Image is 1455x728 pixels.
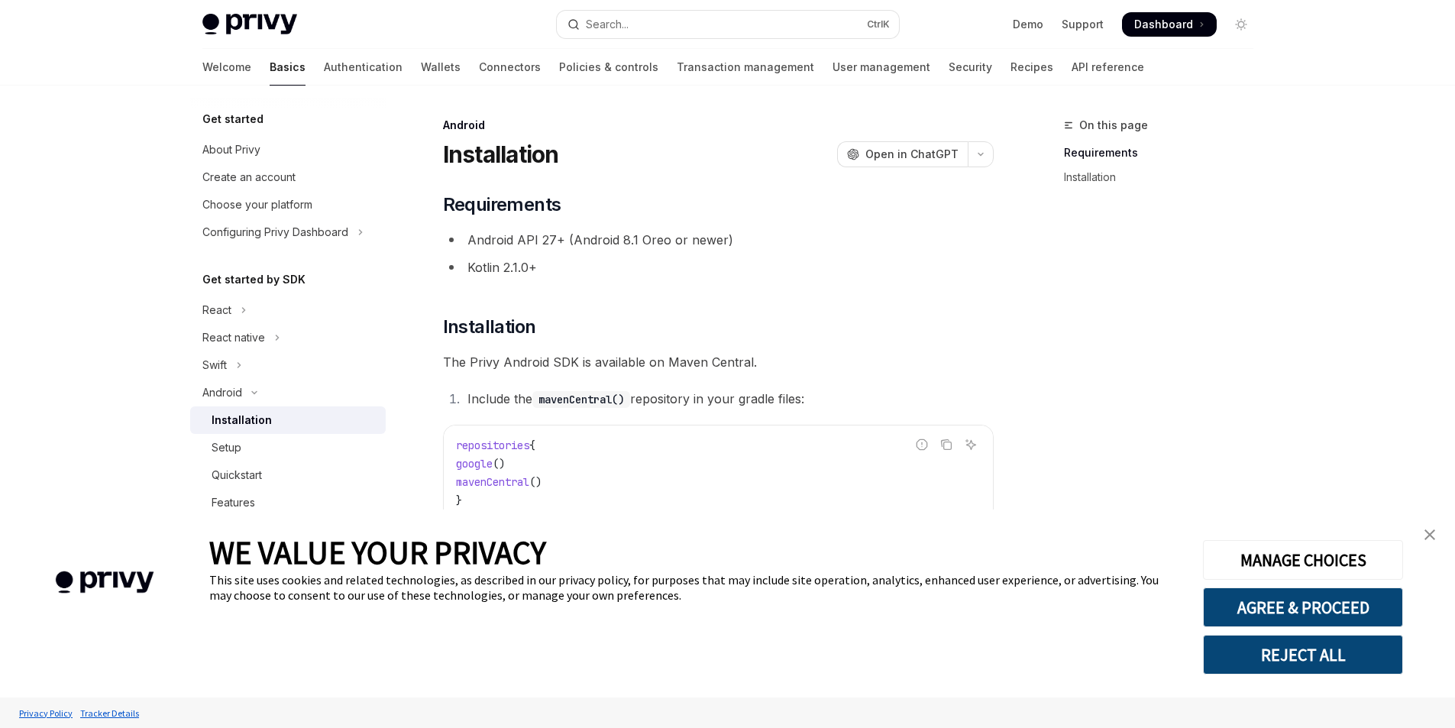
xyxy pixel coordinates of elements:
button: AGREE & PROCEED [1203,587,1403,627]
span: On this page [1079,116,1148,134]
img: company logo [23,549,186,616]
div: React [202,301,231,319]
span: Installation [443,315,536,339]
span: () [493,457,505,471]
div: Quickstart [212,466,262,484]
code: mavenCentral() [532,391,630,408]
div: Choose your platform [202,196,312,214]
a: About Privy [190,136,386,163]
button: REJECT ALL [1203,635,1403,675]
a: Support [1062,17,1104,32]
a: Setup [190,434,386,461]
div: Configuring Privy Dashboard [202,223,348,241]
span: } [456,493,462,507]
img: close banner [1424,529,1435,540]
a: Quickstart [190,461,386,489]
button: Toggle Configuring Privy Dashboard section [190,218,386,246]
span: Open in ChatGPT [865,147,959,162]
li: Kotlin 2.1.0+ [443,257,994,278]
a: Requirements [1064,141,1266,165]
img: light logo [202,14,297,35]
div: Setup [212,438,241,457]
button: Copy the contents from the code block [936,435,956,455]
div: Android [202,383,242,402]
div: Search... [586,15,629,34]
div: Swift [202,356,227,374]
button: Report incorrect code [912,435,932,455]
a: Installation [190,406,386,434]
a: Wallets [421,49,461,86]
h5: Get started [202,110,264,128]
a: Create an account [190,163,386,191]
a: Privacy Policy [15,700,76,726]
li: Android API 27+ (Android 8.1 Oreo or newer) [443,229,994,251]
span: repositories [456,438,529,452]
div: Features [212,493,255,512]
a: Features [190,489,386,516]
a: Installation [1064,165,1266,189]
span: Dashboard [1134,17,1193,32]
button: Toggle dark mode [1229,12,1253,37]
a: User management [833,49,930,86]
button: Toggle React section [190,296,386,324]
div: Installation [212,411,272,429]
button: Toggle Android section [190,379,386,406]
span: Requirements [443,193,561,217]
h5: Get started by SDK [202,270,306,289]
a: Tracker Details [76,700,143,726]
span: mavenCentral [456,475,529,489]
a: Authentication [324,49,403,86]
a: Policies & controls [559,49,658,86]
a: Security [949,49,992,86]
button: Toggle Swift section [190,351,386,379]
a: Transaction management [677,49,814,86]
div: Create an account [202,168,296,186]
button: Ask AI [961,435,981,455]
button: Open in ChatGPT [837,141,968,167]
a: Basics [270,49,306,86]
span: { [529,438,535,452]
a: Choose your platform [190,191,386,218]
span: The Privy Android SDK is available on Maven Central. [443,351,994,373]
h1: Installation [443,141,559,168]
div: This site uses cookies and related technologies, as described in our privacy policy, for purposes... [209,572,1180,603]
span: google [456,457,493,471]
a: Welcome [202,49,251,86]
a: Dashboard [1122,12,1217,37]
a: API reference [1072,49,1144,86]
div: Android [443,118,994,133]
li: Include the repository in your gradle files: [463,388,994,409]
div: React native [202,328,265,347]
a: Demo [1013,17,1043,32]
a: Recipes [1010,49,1053,86]
button: Toggle React native section [190,324,386,351]
span: WE VALUE YOUR PRIVACY [209,532,546,572]
button: MANAGE CHOICES [1203,540,1403,580]
span: () [529,475,542,489]
a: Connectors [479,49,541,86]
button: Open search [557,11,899,38]
span: Ctrl K [867,18,890,31]
div: About Privy [202,141,260,159]
a: close banner [1415,519,1445,550]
